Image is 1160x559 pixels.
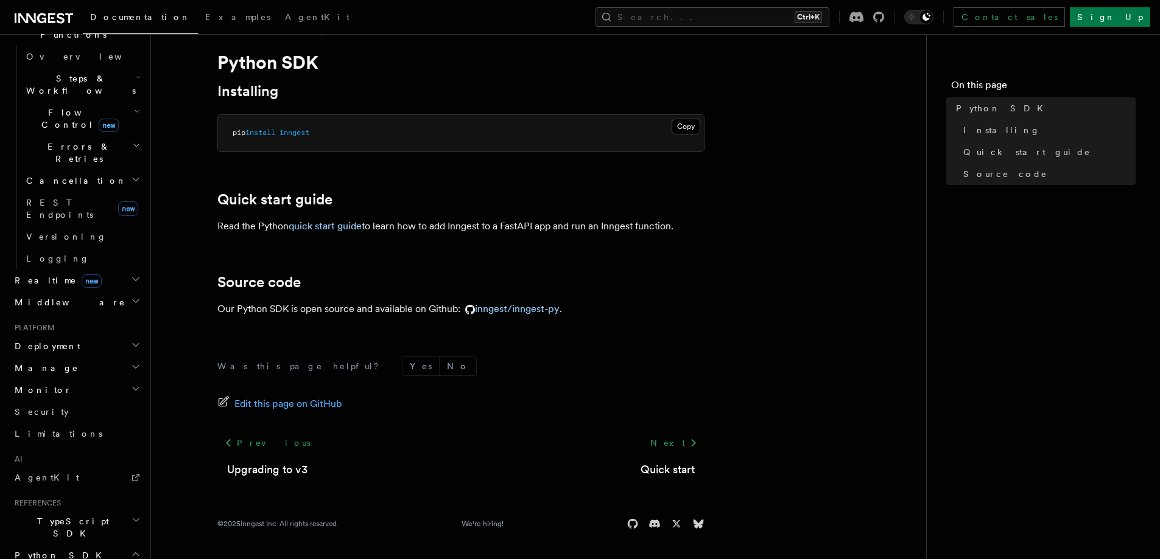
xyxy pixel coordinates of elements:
[83,4,198,34] a: Documentation
[227,461,308,478] a: Upgrading to v3
[217,395,342,412] a: Edit this page on GitHub
[21,136,143,170] button: Errors & Retries
[21,170,143,192] button: Cancellation
[99,119,119,132] span: new
[205,12,270,22] span: Examples
[15,473,79,482] span: AgentKit
[10,296,125,308] span: Middleware
[10,423,143,445] a: Limitations
[217,51,705,73] h1: Python SDK
[1070,7,1150,27] a: Sign Up
[10,291,143,313] button: Middleware
[10,454,23,464] span: AI
[10,510,143,544] button: TypeScript SDK
[21,175,127,187] span: Cancellation
[82,274,102,288] span: new
[217,274,301,291] a: Source code
[21,68,143,102] button: Steps & Workflows
[10,340,80,352] span: Deployment
[402,357,439,375] button: Yes
[958,119,1136,141] a: Installing
[963,168,1047,180] span: Source code
[958,163,1136,185] a: Source code
[10,46,143,269] div: Inngest Functions
[21,106,134,131] span: Flow Control
[234,395,342,412] span: Edit this page on GitHub
[285,12,350,22] span: AgentKit
[954,7,1065,27] a: Contact sales
[118,201,138,216] span: new
[10,379,143,401] button: Monitor
[963,146,1091,158] span: Quick start guide
[951,78,1136,97] h4: On this page
[26,52,152,61] span: Overview
[643,432,705,454] a: Next
[21,248,143,269] a: Logging
[10,515,132,540] span: TypeScript SDK
[289,220,362,232] a: quick start guide
[795,11,822,23] kbd: Ctrl+K
[440,357,476,375] button: No
[21,226,143,248] a: Versioning
[672,119,700,134] button: Copy
[217,218,705,235] p: Read the Python to learn how to add Inngest to a FastAPI app and run an Inngest function.
[10,362,79,374] span: Manage
[217,432,318,454] a: Previous
[26,254,90,263] span: Logging
[10,335,143,357] button: Deployment
[462,519,504,529] a: We're hiring!
[10,401,143,423] a: Security
[15,429,102,439] span: Limitations
[21,72,136,97] span: Steps & Workflows
[904,10,933,24] button: Toggle dark mode
[21,46,143,68] a: Overview
[963,124,1040,136] span: Installing
[217,191,332,208] a: Quick start guide
[217,300,705,318] p: Our Python SDK is open source and available on Github: .
[21,102,143,136] button: Flow Controlnew
[278,4,357,33] a: AgentKit
[233,128,245,137] span: pip
[21,141,132,165] span: Errors & Retries
[10,384,72,396] span: Monitor
[10,357,143,379] button: Manage
[15,407,69,417] span: Security
[10,467,143,488] a: AgentKit
[217,83,278,100] a: Installing
[956,102,1050,114] span: Python SDK
[21,192,143,226] a: REST Endpointsnew
[198,4,278,33] a: Examples
[641,461,695,478] a: Quick start
[596,7,829,27] button: Search...Ctrl+K
[217,519,339,529] div: © 2025 Inngest Inc. All rights reserved.
[90,12,191,22] span: Documentation
[460,303,560,314] a: inngest/inngest-py
[10,498,61,508] span: References
[26,198,93,220] span: REST Endpoints
[958,141,1136,163] a: Quick start guide
[951,97,1136,119] a: Python SDK
[26,232,107,241] span: Versioning
[10,323,55,333] span: Platform
[10,269,143,291] button: Realtimenew
[10,274,102,286] span: Realtime
[279,128,309,137] span: inngest
[245,128,275,137] span: install
[217,360,387,372] p: Was this page helpful?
